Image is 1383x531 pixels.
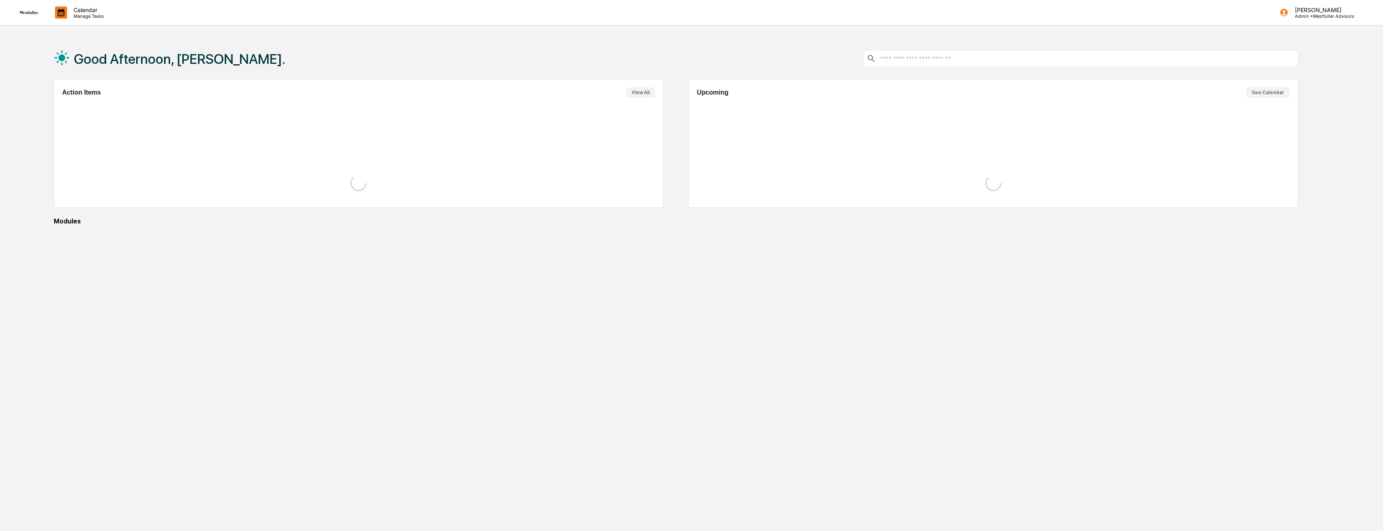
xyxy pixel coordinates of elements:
p: Admin • Westfuller Advisors [1288,13,1354,19]
img: logo [19,11,39,14]
p: [PERSON_NAME] [1288,6,1354,13]
button: View All [626,87,655,98]
p: Manage Tasks [67,13,108,19]
h2: Upcoming [697,89,728,96]
h1: Good Afternoon, [PERSON_NAME]. [74,51,285,67]
h2: Action Items [62,89,101,96]
button: See Calendar [1246,87,1290,98]
p: Calendar [67,6,108,13]
div: Modules [54,217,1299,225]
